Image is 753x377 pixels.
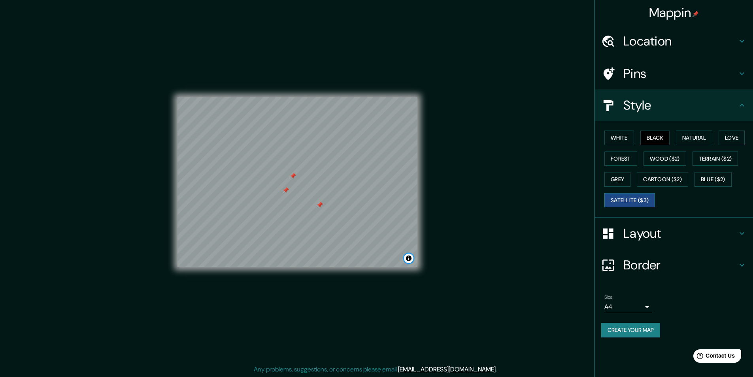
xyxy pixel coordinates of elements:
div: Pins [595,58,753,89]
div: . [498,365,500,374]
button: Love [719,131,745,145]
canvas: Map [177,97,417,267]
h4: Style [623,97,737,113]
button: Satellite ($3) [604,193,655,208]
h4: Border [623,257,737,273]
div: Border [595,249,753,281]
button: Toggle attribution [404,254,413,263]
label: Size [604,294,613,301]
button: Grey [604,172,630,187]
img: pin-icon.png [693,11,699,17]
button: Black [640,131,670,145]
iframe: Help widget launcher [683,346,744,368]
a: [EMAIL_ADDRESS][DOMAIN_NAME] [398,365,496,373]
h4: Layout [623,225,737,241]
button: Blue ($2) [694,172,732,187]
div: . [497,365,498,374]
h4: Location [623,33,737,49]
h4: Mappin [649,5,699,21]
button: Forest [604,152,637,166]
button: Terrain ($2) [693,152,738,166]
h4: Pins [623,66,737,81]
div: Layout [595,218,753,249]
button: Create your map [601,323,660,337]
div: Location [595,25,753,57]
div: A4 [604,301,652,313]
p: Any problems, suggestions, or concerns please email . [254,365,497,374]
button: Wood ($2) [644,152,686,166]
button: Cartoon ($2) [637,172,688,187]
button: Natural [676,131,712,145]
div: Style [595,89,753,121]
button: White [604,131,634,145]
